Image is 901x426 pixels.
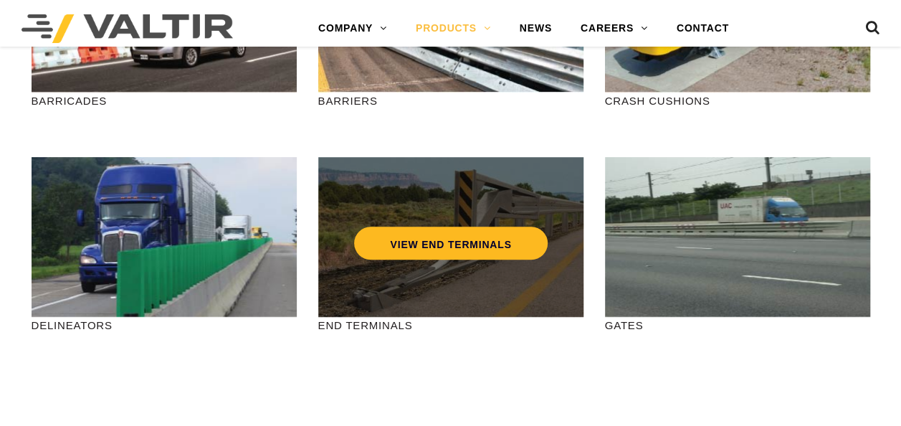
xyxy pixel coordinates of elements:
[32,317,297,333] p: DELINEATORS
[566,14,662,43] a: CAREERS
[505,14,566,43] a: NEWS
[354,227,547,260] a: VIEW END TERMINALS
[605,317,870,333] p: GATES
[304,14,401,43] a: COMPANY
[401,14,505,43] a: PRODUCTS
[662,14,743,43] a: CONTACT
[32,93,297,109] p: BARRICADES
[605,93,870,109] p: CRASH CUSHIONS
[318,317,583,333] p: END TERMINALS
[22,14,233,43] img: Valtir
[318,93,583,109] p: BARRIERS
